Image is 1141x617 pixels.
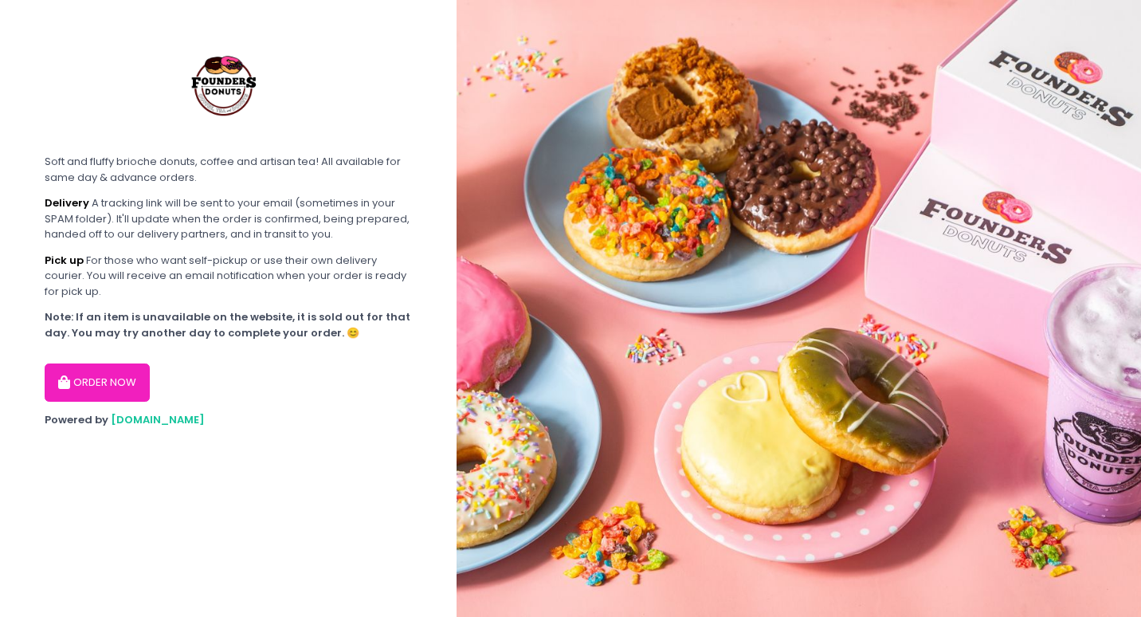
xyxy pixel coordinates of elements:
img: Founders Donuts [166,24,285,143]
div: Powered by [45,412,412,428]
a: [DOMAIN_NAME] [111,412,205,427]
b: Pick up [45,253,84,268]
div: A tracking link will be sent to your email (sometimes in your SPAM folder). It'll update when the... [45,195,412,242]
b: Delivery [45,195,89,210]
div: Note: If an item is unavailable on the website, it is sold out for that day. You may try another ... [45,309,412,340]
div: For those who want self-pickup or use their own delivery courier. You will receive an email notif... [45,253,412,300]
div: Soft and fluffy brioche donuts, coffee and artisan tea! All available for same day & advance orders. [45,154,412,185]
button: ORDER NOW [45,364,150,402]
